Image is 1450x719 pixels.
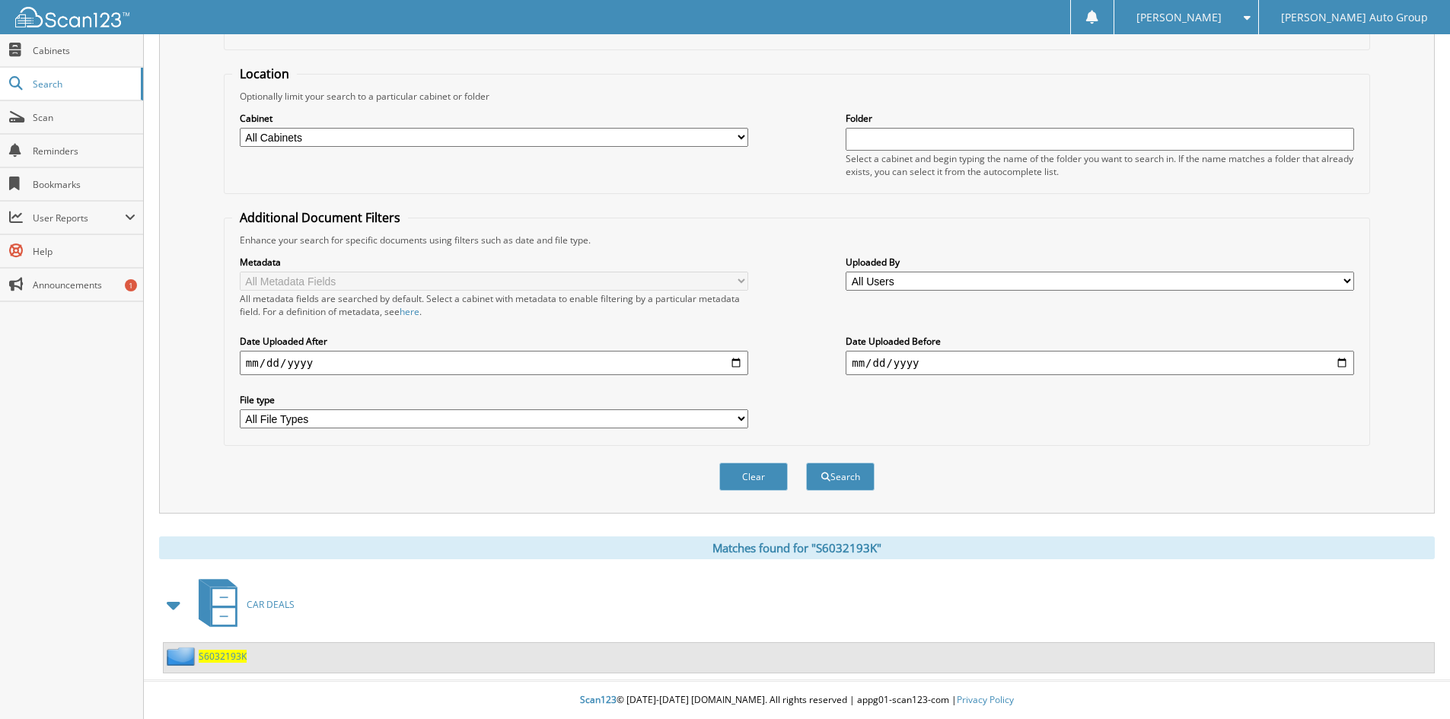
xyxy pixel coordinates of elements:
div: Matches found for "S6032193K" [159,536,1435,559]
input: end [846,351,1354,375]
span: CAR DEALS [247,598,295,611]
span: Search [33,78,133,91]
button: Search [806,463,875,491]
span: Cabinets [33,44,135,57]
input: start [240,351,748,375]
div: 1 [125,279,137,291]
label: Date Uploaded After [240,335,748,348]
span: Scan123 [580,693,617,706]
legend: Additional Document Filters [232,209,408,226]
label: File type [240,393,748,406]
span: Announcements [33,278,135,291]
img: scan123-logo-white.svg [15,7,129,27]
div: Select a cabinet and begin typing the name of the folder you want to search in. If the name match... [846,152,1354,178]
label: Uploaded By [846,256,1354,269]
a: here [400,305,419,318]
div: © [DATE]-[DATE] [DOMAIN_NAME]. All rights reserved | appg01-scan123-com | [144,682,1450,719]
div: Enhance your search for specific documents using filters such as date and file type. [232,234,1362,247]
label: Folder [846,112,1354,125]
div: Optionally limit your search to a particular cabinet or folder [232,90,1362,103]
img: folder2.png [167,647,199,666]
div: All metadata fields are searched by default. Select a cabinet with metadata to enable filtering b... [240,292,748,318]
label: Cabinet [240,112,748,125]
legend: Location [232,65,297,82]
a: CAR DEALS [190,574,295,635]
label: Metadata [240,256,748,269]
span: Bookmarks [33,178,135,191]
a: S6032193K [199,650,247,663]
span: Scan [33,111,135,124]
label: Date Uploaded Before [846,335,1354,348]
span: [PERSON_NAME] Auto Group [1281,13,1428,22]
span: Help [33,245,135,258]
span: [PERSON_NAME] [1136,13,1222,22]
span: Reminders [33,145,135,157]
button: Clear [719,463,788,491]
span: User Reports [33,212,125,224]
a: Privacy Policy [957,693,1014,706]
